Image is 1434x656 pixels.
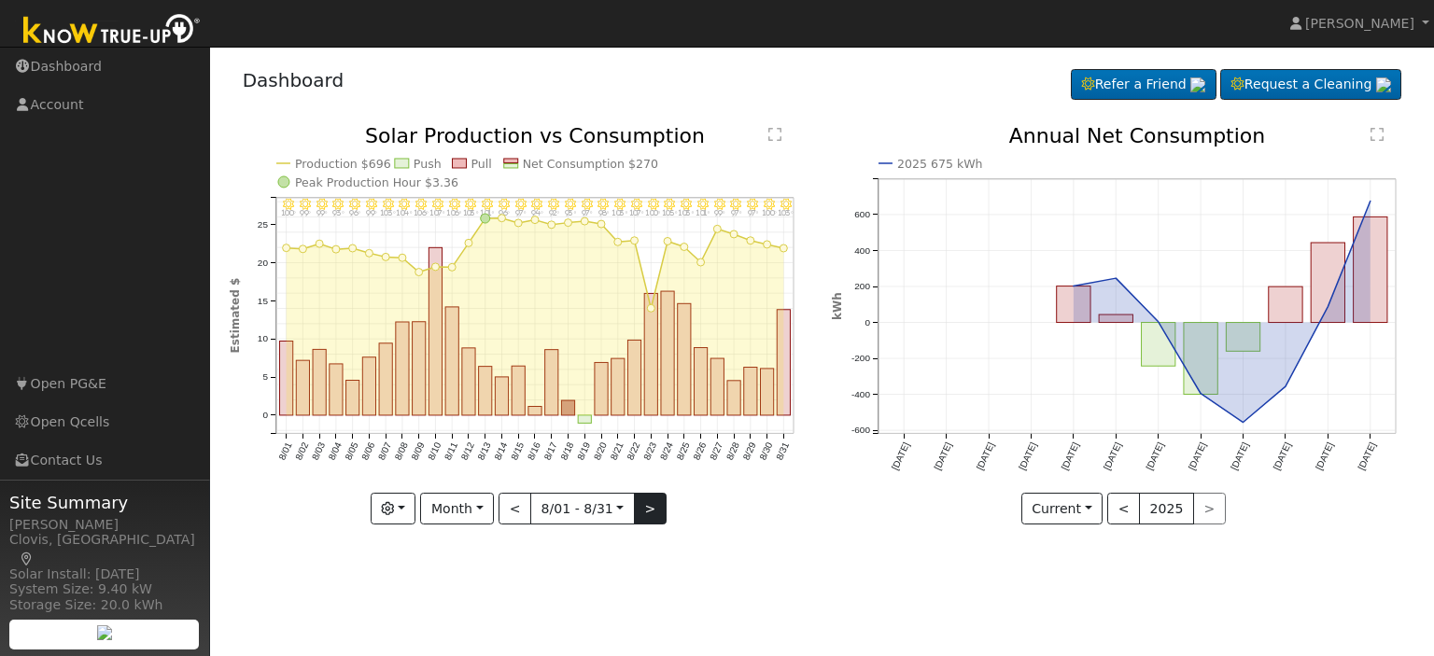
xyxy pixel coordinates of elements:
p: 103° [462,210,480,216]
text: 0 [262,410,268,420]
text: [DATE] [1314,440,1335,471]
rect: onclick="" [362,357,375,415]
i: 8/02 - Clear [299,199,310,210]
text: 8/02 [293,440,310,462]
i: 8/11 - Clear [448,199,459,210]
i: 8/12 - Clear [465,199,476,210]
i: 8/30 - Clear [764,199,775,210]
rect: onclick="" [478,367,491,415]
rect: onclick="" [345,381,358,415]
rect: onclick="" [595,363,608,415]
circle: onclick="" [647,305,654,313]
text: [DATE] [1230,440,1251,471]
text: 8/23 [641,440,658,462]
p: 98° [595,210,612,216]
text: 8/22 [625,440,641,462]
text: 8/07 [376,440,393,462]
text: 8/08 [392,440,409,462]
circle: onclick="" [332,245,340,253]
circle: onclick="" [1367,198,1374,205]
text: 8/18 [558,440,575,462]
circle: onclick="" [299,245,306,253]
i: 8/31 - Clear [780,199,792,210]
button: Current [1021,493,1104,524]
circle: onclick="" [282,244,289,252]
p: 106° [445,210,463,216]
rect: onclick="" [329,364,342,415]
i: 8/05 - Clear [349,199,360,210]
circle: onclick="" [1070,283,1077,290]
button: < [499,493,531,524]
p: 97° [512,210,529,216]
text: 8/04 [326,440,343,462]
text: 8/20 [592,440,609,462]
circle: onclick="" [399,254,406,261]
circle: onclick="" [780,244,787,252]
text: 8/11 [443,440,459,462]
text: 8/26 [691,440,708,462]
circle: onclick="" [1197,390,1204,398]
rect: onclick="" [379,343,392,415]
rect: onclick="" [296,361,309,416]
text: 8/31 [774,440,791,462]
text: 2025 675 kWh [897,157,983,171]
p: 103° [611,210,628,216]
rect: onclick="" [528,407,541,415]
circle: onclick="" [498,215,505,222]
p: 100° [279,210,297,216]
rect: onclick="" [412,322,425,415]
rect: onclick="" [561,400,574,415]
i: 8/29 - Clear [747,199,758,210]
i: 8/19 - Clear [581,199,592,210]
text: 8/16 [526,440,542,462]
text: 20 [257,258,268,268]
text: Estimated $ [229,278,242,354]
text: [DATE] [975,440,996,471]
span: [PERSON_NAME] [1305,16,1414,31]
p: 96° [345,210,363,216]
text: 5 [262,372,268,383]
text: 8/14 [492,440,509,462]
button: > [634,493,667,524]
circle: onclick="" [730,230,738,238]
i: 8/27 - Clear [714,199,725,210]
p: 103° [777,210,794,216]
i: 8/22 - Clear [631,199,642,210]
circle: onclick="" [597,220,605,228]
text: 8/25 [674,440,691,462]
rect: onclick="" [694,348,707,415]
rect: onclick="" [727,381,740,415]
circle: onclick="" [365,250,373,258]
p: 94° [528,210,546,216]
text: 8/12 [458,440,475,462]
text: [DATE] [1187,440,1208,471]
rect: onclick="" [627,341,640,416]
circle: onclick="" [1240,419,1247,426]
text: 25 [257,219,268,230]
text: 8/09 [409,440,426,462]
circle: onclick="" [480,214,489,223]
circle: onclick="" [696,258,704,266]
text: 0 [865,317,870,328]
p: 97° [727,210,745,216]
text: 8/24 [658,440,675,462]
div: Clovis, [GEOGRAPHIC_DATA] [9,530,200,569]
div: System Size: 9.40 kW [9,579,200,599]
rect: onclick="" [710,358,724,415]
i: 8/09 - Clear [415,199,427,210]
p: 107° [429,210,446,216]
p: 101° [478,210,496,216]
p: 92° [544,210,562,216]
p: 101° [694,210,711,216]
circle: onclick="" [415,269,422,276]
rect: onclick="" [429,248,442,416]
rect: onclick="" [1269,286,1302,322]
text:  [768,127,781,142]
text:  [1371,127,1384,142]
p: 107° [627,210,645,216]
p: 105° [661,210,679,216]
i: 8/16 - Clear [531,199,542,210]
img: retrieve [1190,77,1205,92]
i: 8/24 - Clear [664,199,675,210]
text: [DATE] [1357,440,1378,471]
